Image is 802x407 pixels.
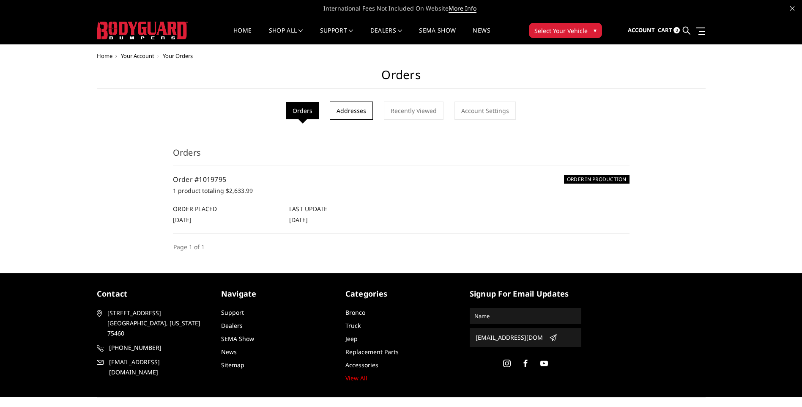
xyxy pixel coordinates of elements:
[233,27,252,44] a: Home
[163,52,193,60] span: Your Orders
[454,102,516,120] a: Account Settings
[173,186,630,196] p: 1 product totaling $2,633.99
[594,26,597,35] span: ▾
[472,331,546,344] input: Email
[345,288,457,300] h5: Categories
[289,216,308,224] span: [DATE]
[289,204,397,213] h6: Last Update
[345,308,365,316] a: Bronco
[345,348,399,356] a: Replacement Parts
[173,204,280,213] h6: Order Placed
[97,288,208,300] h5: contact
[534,26,588,35] span: Select Your Vehicle
[330,102,373,120] a: Addresses
[529,23,602,38] button: Select Your Vehicle
[109,357,207,377] span: [EMAIL_ADDRESS][DOMAIN_NAME]
[370,27,402,44] a: Dealers
[628,19,655,42] a: Account
[628,26,655,34] span: Account
[97,22,188,39] img: BODYGUARD BUMPERS
[320,27,353,44] a: Support
[173,242,205,252] li: Page 1 of 1
[564,175,630,184] h6: ORDER IN PRODUCTION
[760,366,802,407] iframe: Chat Widget
[107,308,205,338] span: [STREET_ADDRESS] [GEOGRAPHIC_DATA], [US_STATE] 75460
[221,335,254,343] a: SEMA Show
[473,27,490,44] a: News
[97,68,706,89] h1: Orders
[470,288,581,300] h5: signup for email updates
[471,309,580,323] input: Name
[221,361,244,369] a: Sitemap
[221,288,333,300] h5: Navigate
[658,19,680,42] a: Cart 0
[449,4,476,13] a: More Info
[673,27,680,33] span: 0
[345,374,367,382] a: View All
[221,308,244,316] a: Support
[97,52,112,60] a: Home
[221,348,237,356] a: News
[286,102,319,119] li: Orders
[221,322,243,330] a: Dealers
[345,361,378,369] a: Accessories
[173,216,192,224] span: [DATE]
[384,102,443,120] a: Recently Viewed
[109,343,207,353] span: [PHONE_NUMBER]
[173,175,227,184] a: Order #1019795
[658,26,672,34] span: Cart
[345,335,358,343] a: Jeep
[345,322,361,330] a: Truck
[97,343,208,353] a: [PHONE_NUMBER]
[173,146,630,165] h3: Orders
[419,27,456,44] a: SEMA Show
[121,52,154,60] a: Your Account
[269,27,303,44] a: shop all
[97,357,208,377] a: [EMAIL_ADDRESS][DOMAIN_NAME]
